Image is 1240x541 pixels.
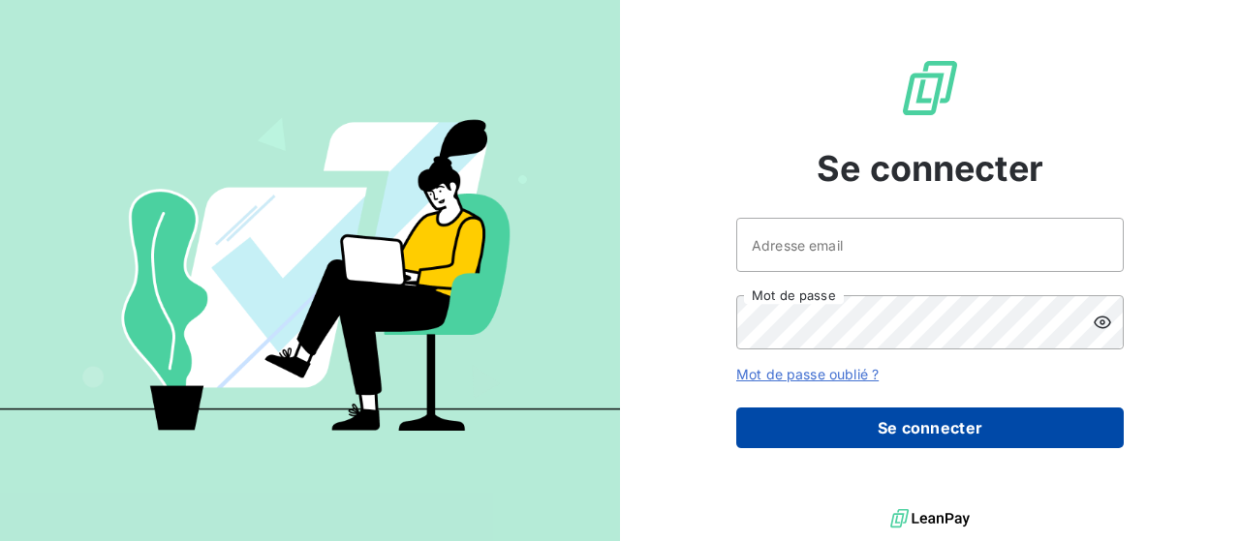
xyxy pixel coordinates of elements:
[817,142,1043,195] span: Se connecter
[736,366,879,382] a: Mot de passe oublié ?
[736,218,1124,272] input: placeholder
[736,407,1124,448] button: Se connecter
[890,504,970,533] img: logo
[899,57,961,119] img: Logo LeanPay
